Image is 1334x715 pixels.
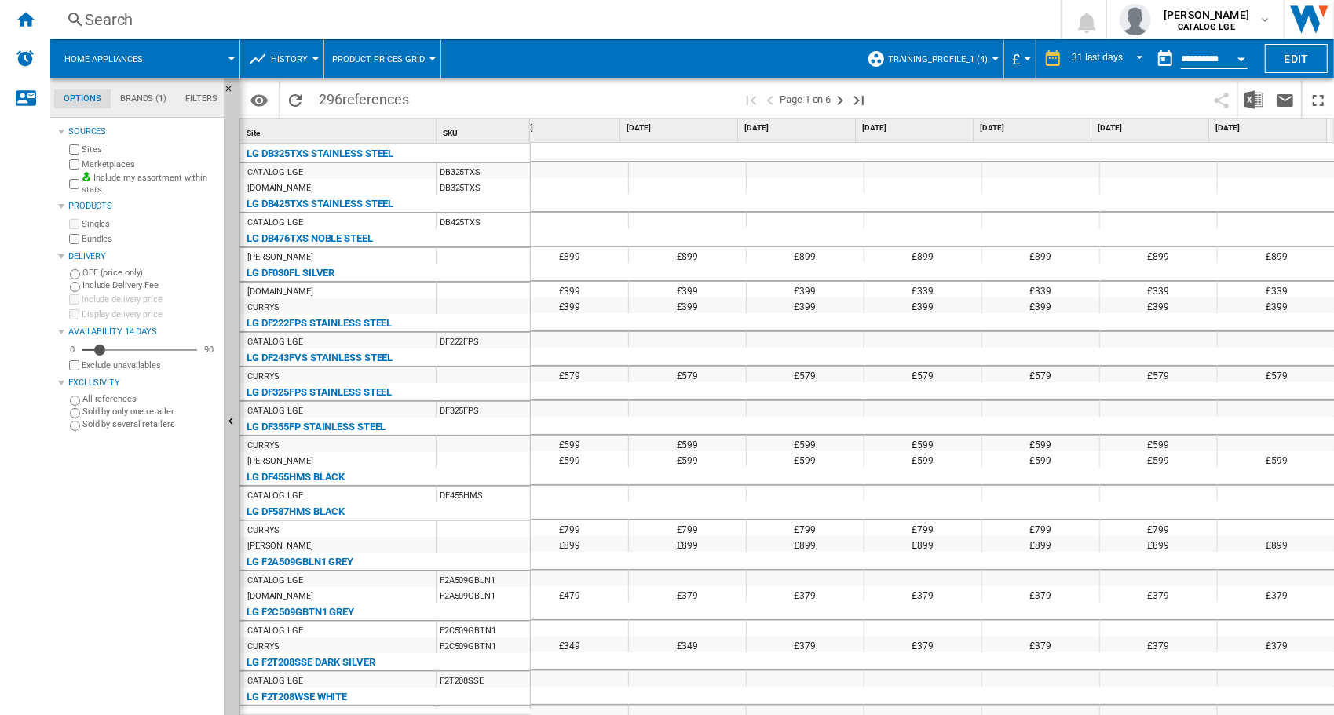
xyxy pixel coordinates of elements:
span: Page 1 on 6 [780,81,831,118]
span: [DATE] [509,122,616,133]
button: Training_Profile_1 (4) [888,39,996,78]
span: references [342,91,409,108]
button: £ [1012,39,1028,78]
div: £599 [747,451,864,467]
div: 90 [200,344,217,356]
div: £799 [982,520,1099,536]
div: [DATE] [977,119,1091,138]
md-slider: Availability [82,342,197,358]
div: F2C509GBTN1 [437,622,530,637]
div: £799 [511,520,628,536]
div: £349 [629,637,746,652]
md-menu: Currency [1004,39,1036,78]
div: £579 [1100,367,1217,382]
button: >Previous page [761,81,780,118]
button: Home appliances [64,39,159,78]
span: Site [247,129,260,137]
div: LG DB325TXS STAINLESS STEEL [247,144,393,163]
div: £899 [747,247,864,263]
img: mysite-bg-18x18.png [82,172,91,181]
div: £899 [511,536,628,552]
b: CATALOG LGE [1178,22,1235,32]
div: £599 [982,436,1099,451]
button: Hide [224,78,243,107]
div: £579 [747,367,864,382]
img: alerts-logo.svg [16,49,35,67]
div: LG F2T208SSE DARK SILVER [247,653,375,672]
div: LG DB476TXS NOBLE STEEL [247,229,373,248]
label: Display delivery price [82,308,217,320]
div: Delivery [68,250,217,263]
img: excel-24x24.png [1244,90,1263,109]
div: £599 [629,436,746,451]
input: Display delivery price [69,309,79,319]
div: £579 [511,367,628,382]
div: [DATE] [1095,119,1208,138]
div: £399 [747,282,864,297]
div: Training_Profile_1 (4) [867,39,996,78]
div: [DATE] [1212,119,1327,138]
div: [DOMAIN_NAME] [247,284,313,300]
div: [PERSON_NAME] [247,454,313,469]
div: LG F2A509GBLN1 GREY [247,553,353,571]
div: 0 [66,344,79,356]
div: £599 [1100,451,1217,467]
div: CATALOG LGE [247,673,303,689]
div: DB425TXS [437,213,530,229]
span: [DATE] [980,122,1087,133]
div: £379 [629,586,746,602]
button: History [271,39,316,78]
label: Marketplaces [82,159,217,170]
div: £379 [864,637,981,652]
label: Singles [82,218,217,230]
img: profile.jpg [1120,4,1151,35]
input: Sold by several retailers [70,421,80,431]
md-tab-item: Brands (1) [111,89,176,108]
div: £339 [1100,282,1217,297]
div: £399 [629,297,746,313]
button: md-calendar [1149,43,1181,75]
label: Include Delivery Fee [82,279,217,291]
div: LG DF325FPS STAINLESS STEEL [247,383,392,402]
div: LG DF243FVS STAINLESS STEEL [247,348,393,367]
input: Sites [69,144,79,155]
div: £899 [629,536,746,552]
div: LG F2C509GBTN1 GREY [247,603,354,622]
div: LG DF222FPS STAINLESS STEEL [247,314,392,333]
label: Include my assortment within stats [82,172,217,196]
div: £479 [511,586,628,602]
button: Product prices grid [332,39,433,78]
button: Send this report by email [1270,81,1301,118]
div: £399 [1100,297,1217,313]
div: LG DF030FL SILVER [247,264,334,283]
div: CATALOG LGE [247,334,303,350]
div: Site Sort None [243,119,436,143]
input: Display delivery price [69,360,79,370]
div: £899 [747,536,864,552]
label: Sites [82,144,217,155]
div: £399 [511,282,628,297]
div: £799 [747,520,864,536]
div: £599 [629,451,746,467]
div: £379 [982,637,1099,652]
span: History [271,54,308,64]
div: £599 [747,436,864,451]
div: Search [85,9,1020,31]
div: F2T208SSE [437,672,530,688]
div: Products [68,200,217,213]
div: [DATE] [859,119,973,138]
div: £799 [864,520,981,536]
button: Edit [1265,44,1328,73]
label: Bundles [82,233,217,245]
span: Product prices grid [332,54,425,64]
div: £599 [511,436,628,451]
div: £399 [982,297,1099,313]
span: [DATE] [744,122,852,133]
button: First page [742,81,761,118]
div: £799 [629,520,746,536]
div: Availability 14 Days [68,326,217,338]
label: OFF (price only) [82,267,217,279]
div: CURRYS [247,300,280,316]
